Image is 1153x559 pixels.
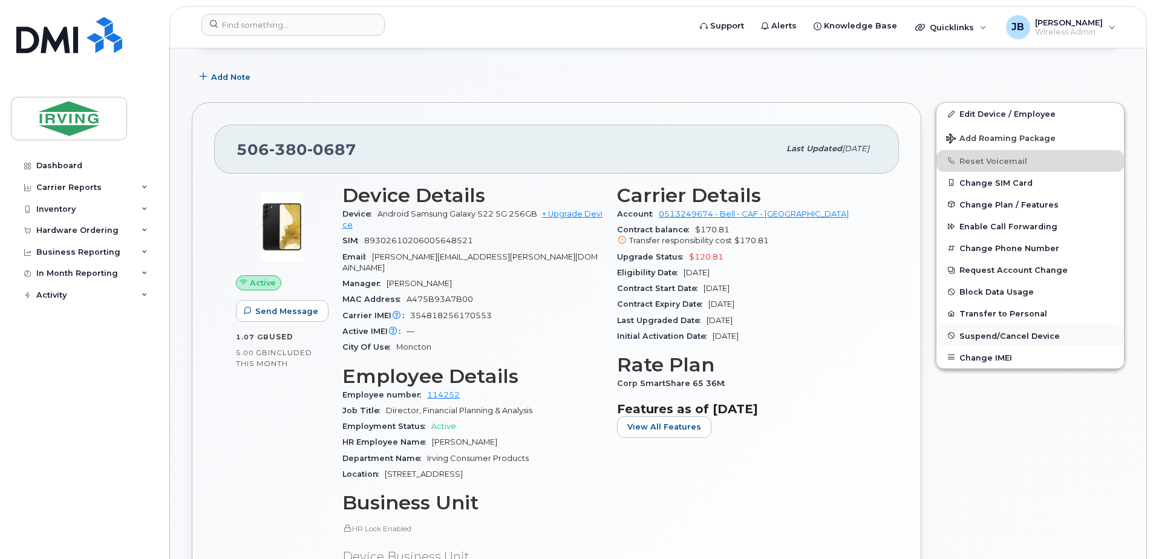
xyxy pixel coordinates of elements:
span: City Of Use [342,342,396,351]
span: 1.07 GB [236,333,269,341]
span: Initial Activation Date [617,332,713,341]
span: Quicklinks [930,22,974,32]
h3: Features as of [DATE] [617,402,877,416]
a: 114252 [427,390,460,399]
span: $170.81 [734,236,769,245]
span: Device [342,209,377,218]
span: 0687 [307,140,356,159]
button: Suspend/Cancel Device [936,325,1124,347]
span: $120.81 [689,252,723,261]
button: Transfer to Personal [936,302,1124,324]
span: included this month [236,348,312,368]
span: Eligibility Date [617,268,684,277]
a: Alerts [753,14,805,38]
span: [PERSON_NAME] [1035,18,1103,27]
button: Change Phone Number [936,237,1124,259]
span: Wireless Admin [1035,27,1103,37]
button: Reset Voicemail [936,150,1124,172]
a: 0513249674 - Bell - CAF - [GEOGRAPHIC_DATA] [659,209,849,218]
span: — [407,327,414,336]
span: Email [342,252,372,261]
h3: Employee Details [342,365,603,387]
span: [DATE] [684,268,710,277]
span: A475B93A7B00 [407,295,473,304]
span: 5.00 GB [236,348,268,357]
a: Support [691,14,753,38]
a: Knowledge Base [805,14,906,38]
span: 89302610206005648521 [364,236,473,245]
span: HR Employee Name [342,437,432,446]
span: Active [250,277,276,289]
h3: Business Unit [342,492,603,514]
span: Director, Financial Planning & Analysis [386,406,532,415]
span: [PERSON_NAME] [387,279,452,288]
button: Request Account Change [936,259,1124,281]
button: Add Note [192,66,261,88]
div: Quicklinks [907,15,995,39]
span: Alerts [771,20,797,32]
button: Change Plan / Features [936,194,1124,215]
span: Corp SmartShare 65 36M [617,379,731,388]
span: JB [1011,20,1024,34]
h3: Rate Plan [617,354,877,376]
span: Last updated [786,144,842,153]
button: Add Roaming Package [936,125,1124,150]
span: Employment Status [342,422,431,431]
span: 380 [269,140,307,159]
span: [DATE] [704,284,730,293]
span: 354818256170553 [410,311,492,320]
span: Enable Call Forwarding [959,222,1057,231]
span: Change Plan / Features [959,200,1059,209]
img: image20231002-3703462-1qw5fnl.jpeg [246,191,318,263]
button: Change SIM Card [936,172,1124,194]
span: $170.81 [617,225,877,247]
a: Edit Device / Employee [936,103,1124,125]
span: Moncton [396,342,431,351]
span: Add Note [211,71,250,83]
button: Send Message [236,300,328,322]
span: Contract Expiry Date [617,299,708,309]
span: Upgrade Status [617,252,689,261]
span: Knowledge Base [824,20,897,32]
button: Enable Call Forwarding [936,215,1124,237]
span: Location [342,469,385,479]
span: Carrier IMEI [342,311,410,320]
span: [DATE] [708,299,734,309]
span: Job Title [342,406,386,415]
span: [DATE] [713,332,739,341]
span: [STREET_ADDRESS] [385,469,463,479]
span: Department Name [342,454,427,463]
span: Suspend/Cancel Device [959,331,1060,340]
span: Support [710,20,744,32]
span: Transfer responsibility cost [629,236,732,245]
span: Contract Start Date [617,284,704,293]
span: Account [617,209,659,218]
h3: Carrier Details [617,185,877,206]
button: Block Data Usage [936,281,1124,302]
span: [PERSON_NAME] [432,437,497,446]
span: Active IMEI [342,327,407,336]
span: SIM [342,236,364,245]
span: Employee number [342,390,427,399]
span: Last Upgraded Date [617,316,707,325]
span: Irving Consumer Products [427,454,529,463]
span: Manager [342,279,387,288]
span: Active [431,422,456,431]
span: [DATE] [707,316,733,325]
div: Jim Briggs [998,15,1124,39]
span: MAC Address [342,295,407,304]
span: [DATE] [842,144,869,153]
button: Change IMEI [936,347,1124,368]
input: Find something... [201,14,385,36]
span: 506 [237,140,356,159]
button: View All Features [617,416,711,438]
span: Contract balance [617,225,695,234]
span: [PERSON_NAME][EMAIL_ADDRESS][PERSON_NAME][DOMAIN_NAME] [342,252,598,272]
p: HR Lock Enabled [342,523,603,534]
span: Add Roaming Package [946,134,1056,145]
span: Send Message [255,306,318,317]
span: View All Features [627,421,701,433]
span: used [269,332,293,341]
h3: Device Details [342,185,603,206]
span: Android Samsung Galaxy S22 5G 256GB [377,209,537,218]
